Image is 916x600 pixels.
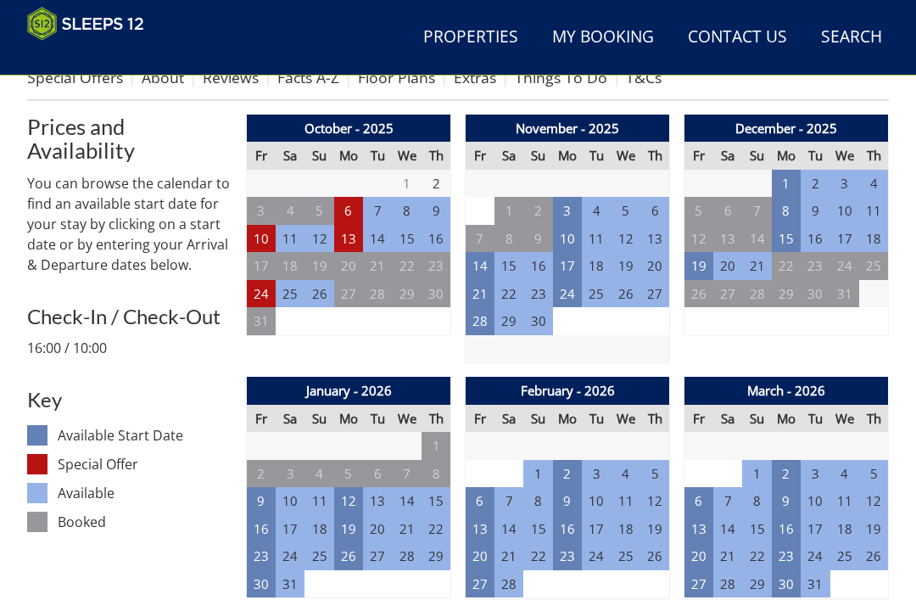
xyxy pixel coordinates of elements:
td: 31 [830,280,859,308]
td: 8 [523,487,552,515]
td: 3 [801,460,829,488]
td: 4 [276,197,304,225]
td: 21 [363,252,392,280]
td: 15 [393,225,422,253]
td: 6 [466,487,494,515]
td: 17 [801,515,829,543]
td: 5 [334,460,363,488]
td: 18 [276,252,304,280]
td: 20 [684,542,713,570]
td: 16 [772,515,801,543]
th: Fr [247,405,276,433]
td: 25 [830,542,859,570]
td: 3 [247,197,276,225]
p: 16:00 / 10:00 [27,338,232,358]
td: 24 [830,252,859,280]
td: 30 [772,570,801,598]
td: 12 [304,225,333,253]
td: 14 [393,487,422,515]
td: 11 [859,197,888,225]
td: 5 [640,460,669,488]
td: 13 [334,225,363,253]
td: 5 [304,197,333,225]
th: Fr [684,142,713,170]
h3: Check-In / Check-Out [27,306,232,328]
td: 23 [801,252,829,280]
th: Su [523,142,552,170]
td: 10 [582,487,611,515]
td: 10 [276,487,304,515]
td: 29 [422,542,450,570]
h3: Key [27,389,232,411]
td: 7 [713,487,742,515]
td: 19 [304,252,333,280]
td: 4 [830,460,859,488]
td: 28 [494,570,523,598]
th: October - 2025 [247,115,451,143]
td: 12 [640,487,669,515]
img: Sleeps 12 [27,7,144,41]
a: T&Cs [626,67,662,87]
td: 9 [801,197,829,225]
td: 26 [304,280,333,308]
a: Contact Us [681,19,794,57]
td: 27 [334,280,363,308]
th: March - 2026 [684,377,889,405]
td: 20 [334,252,363,280]
td: 12 [859,487,888,515]
td: 2 [422,170,450,198]
th: January - 2026 [247,377,451,405]
td: 18 [582,252,611,280]
th: Sa [276,142,304,170]
a: Prices and Availability [27,115,232,162]
dd: Available [58,483,232,503]
td: 6 [363,460,392,488]
td: 15 [422,487,450,515]
td: 10 [553,225,582,253]
td: 9 [247,487,276,515]
td: 8 [494,225,523,253]
td: 22 [772,252,801,280]
td: 26 [612,280,640,308]
td: 22 [742,542,771,570]
td: 21 [393,515,422,543]
td: 1 [422,432,450,460]
th: Fr [466,142,494,170]
a: Properties [416,19,525,57]
td: 28 [466,307,494,335]
td: 13 [713,225,742,253]
a: Floor Plans [358,67,435,87]
th: Tu [582,142,611,170]
td: 29 [494,307,523,335]
th: December - 2025 [684,115,889,143]
th: Sa [494,405,523,433]
th: We [393,142,422,170]
td: 17 [276,515,304,543]
td: 10 [801,487,829,515]
td: 30 [801,280,829,308]
th: Su [523,405,552,433]
td: 20 [713,252,742,280]
td: 21 [742,252,771,280]
td: 23 [523,280,552,308]
a: About [142,67,184,87]
td: 14 [494,515,523,543]
td: 16 [801,225,829,253]
td: 29 [393,280,422,308]
td: 11 [830,487,859,515]
td: 19 [334,515,363,543]
a: Search [814,19,889,57]
td: 15 [523,515,552,543]
a: Things To Do [515,67,607,87]
td: 19 [612,252,640,280]
td: 7 [494,487,523,515]
td: 31 [247,307,276,335]
td: 3 [276,460,304,488]
th: Sa [494,142,523,170]
td: 19 [640,515,669,543]
td: 21 [494,542,523,570]
th: Th [859,405,888,433]
td: 30 [247,570,276,598]
td: 2 [772,460,801,488]
td: 17 [830,225,859,253]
